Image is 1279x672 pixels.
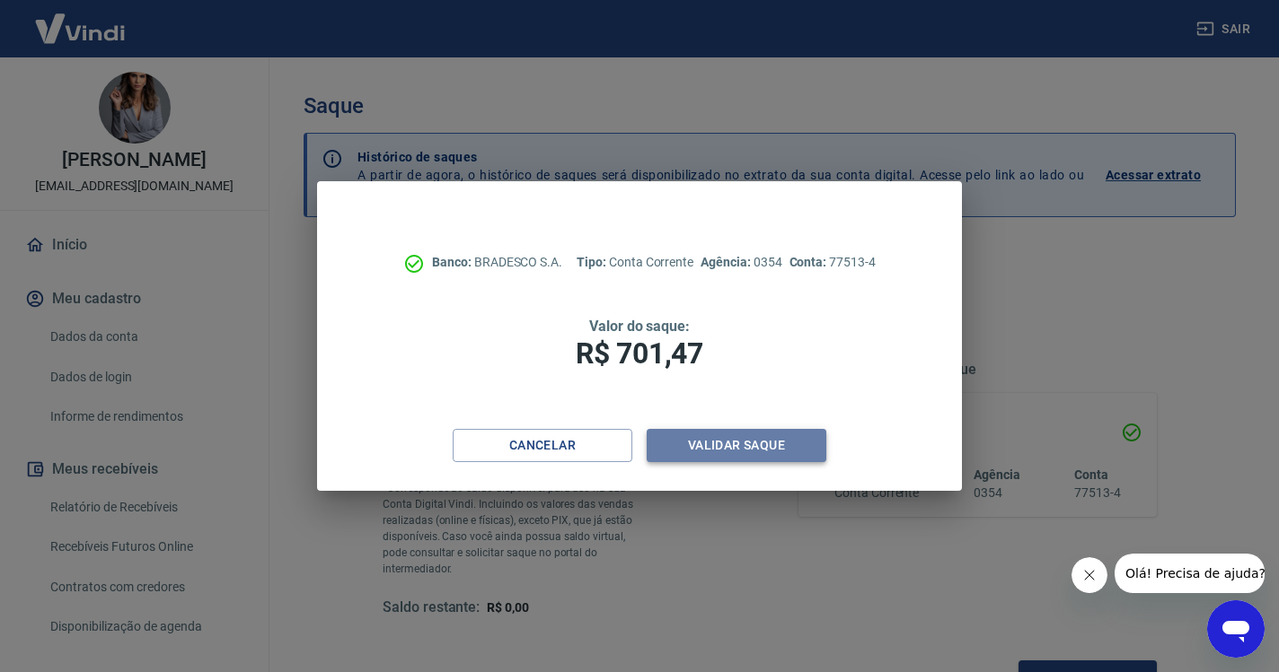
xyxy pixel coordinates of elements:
span: Olá! Precisa de ajuda? [11,13,151,27]
iframe: Fechar mensagem [1072,557,1107,593]
span: Agência: [701,255,754,269]
p: 0354 [701,253,781,272]
span: Valor do saque: [589,318,690,335]
button: Cancelar [453,429,632,462]
iframe: Mensagem da empresa [1115,554,1265,593]
span: Tipo: [577,255,609,269]
p: BRADESCO S.A. [432,253,562,272]
iframe: Botão para abrir a janela de mensagens [1207,600,1265,658]
span: Banco: [432,255,474,269]
span: Conta: [789,255,830,269]
span: R$ 701,47 [576,336,703,371]
p: 77513-4 [789,253,876,272]
p: Conta Corrente [577,253,693,272]
button: Validar saque [647,429,826,462]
